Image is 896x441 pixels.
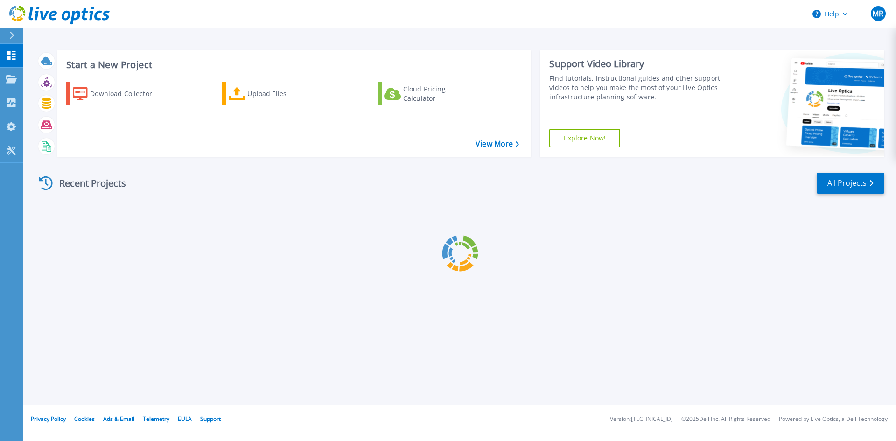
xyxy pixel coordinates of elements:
a: Cloud Pricing Calculator [378,82,482,105]
li: Powered by Live Optics, a Dell Technology [779,416,888,422]
a: Telemetry [143,415,169,423]
div: Download Collector [90,84,165,103]
a: Explore Now! [549,129,620,147]
div: Support Video Library [549,58,725,70]
span: MR [872,10,883,17]
a: Upload Files [222,82,326,105]
div: Upload Files [247,84,322,103]
li: Version: [TECHNICAL_ID] [610,416,673,422]
a: Download Collector [66,82,170,105]
div: Recent Projects [36,172,139,195]
a: View More [476,140,519,148]
a: Cookies [74,415,95,423]
a: Privacy Policy [31,415,66,423]
div: Cloud Pricing Calculator [403,84,478,103]
a: EULA [178,415,192,423]
a: All Projects [817,173,884,194]
a: Support [200,415,221,423]
h3: Start a New Project [66,60,519,70]
li: © 2025 Dell Inc. All Rights Reserved [681,416,770,422]
a: Ads & Email [103,415,134,423]
div: Find tutorials, instructional guides and other support videos to help you make the most of your L... [549,74,725,102]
